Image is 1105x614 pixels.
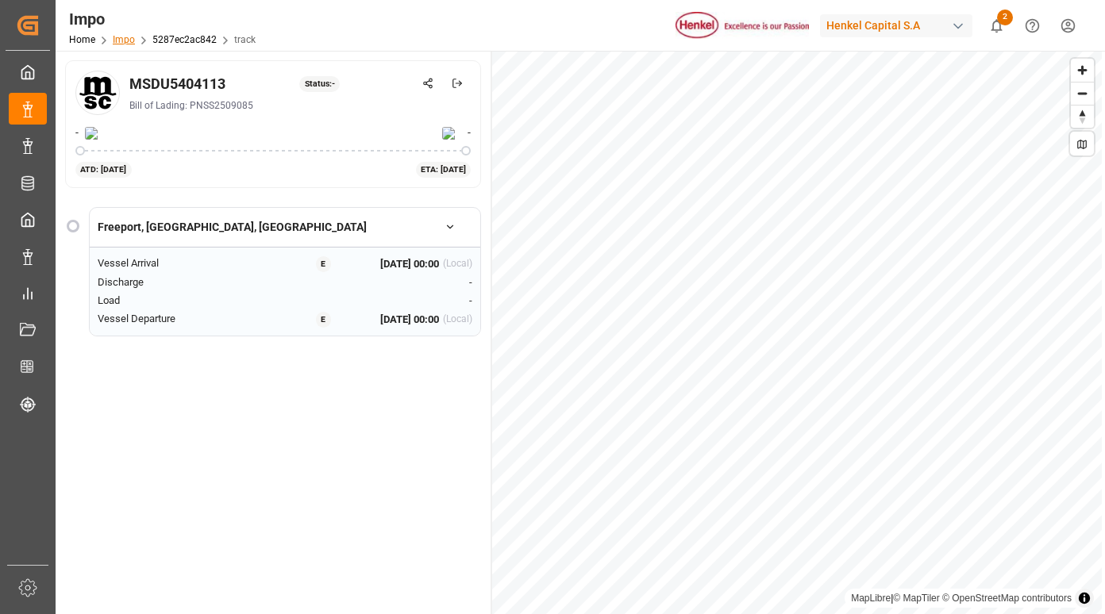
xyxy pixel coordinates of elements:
[380,256,439,272] span: [DATE] 00:00
[85,127,104,140] img: Netherlands
[113,34,135,45] a: Impo
[942,593,1072,604] a: © OpenStreetMap contributors
[851,590,1072,606] div: |
[98,274,237,290] div: Discharge
[75,125,79,141] span: -
[348,293,472,309] div: -
[442,127,461,140] img: Netherlands
[893,593,939,604] a: © MapTiler
[997,10,1013,25] span: 2
[98,293,237,309] div: Load
[98,255,237,272] div: Vessel Arrival
[1015,8,1050,44] button: Help Center
[416,162,472,178] div: ETA: [DATE]
[69,7,256,31] div: Impo
[676,12,809,40] img: Henkel%20logo.jpg_1689854090.jpg
[69,34,95,45] a: Home
[1071,105,1094,128] button: Reset bearing to north
[1071,82,1094,105] button: Zoom out
[129,73,225,94] div: MSDU5404113
[129,98,471,113] div: Bill of Lading: PNSS2509085
[443,312,472,328] div: (Local)
[90,213,480,241] button: Freeport, [GEOGRAPHIC_DATA], [GEOGRAPHIC_DATA]
[152,34,217,45] a: 5287ec2ac842
[1075,589,1094,608] summary: Toggle attribution
[75,162,132,178] div: ATD: [DATE]
[299,76,340,92] div: Status: -
[78,73,117,113] img: Carrier Logo
[316,312,331,328] div: E
[443,256,472,272] div: (Local)
[820,10,979,40] button: Henkel Capital S.A
[820,14,972,37] div: Henkel Capital S.A
[468,125,471,141] span: -
[380,312,439,328] span: [DATE] 00:00
[316,256,331,272] div: E
[98,311,237,328] div: Vessel Departure
[1071,59,1094,82] button: Zoom in
[979,8,1015,44] button: show 2 new notifications
[851,593,891,604] a: MapLibre
[348,274,472,290] div: -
